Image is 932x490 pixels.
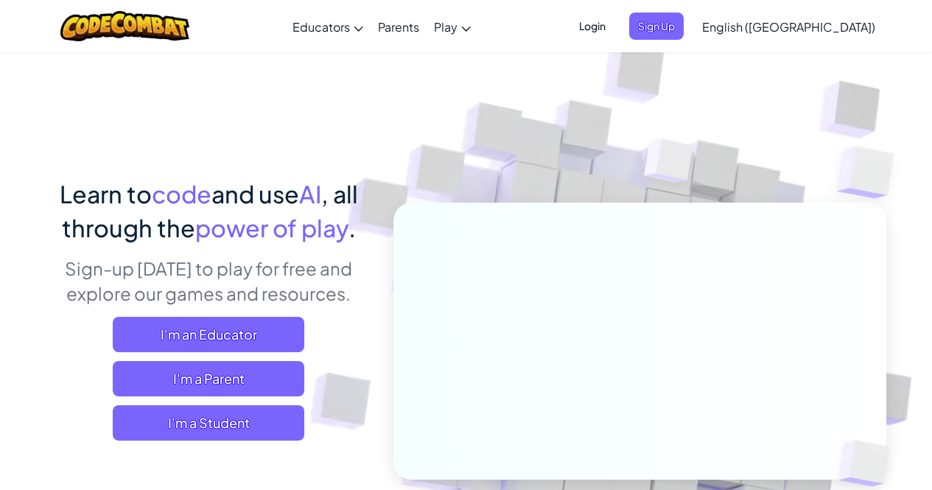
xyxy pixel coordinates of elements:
img: Overlap cubes [616,110,722,220]
button: I'm a Student [113,405,304,441]
span: code [152,179,211,209]
a: English ([GEOGRAPHIC_DATA]) [695,7,883,46]
button: Sign Up [629,13,684,40]
span: Play [434,19,458,35]
span: English ([GEOGRAPHIC_DATA]) [702,19,875,35]
span: Educators [292,19,350,35]
span: and use [211,179,299,209]
span: Learn to [60,179,152,209]
p: Sign-up [DATE] to play for free and explore our games and resources. [46,256,371,306]
span: AI [299,179,321,209]
img: CodeCombat logo [60,11,189,41]
a: I'm an Educator [113,317,304,352]
a: Educators [285,7,371,46]
button: Login [570,13,614,40]
a: Play [427,7,478,46]
a: Parents [371,7,427,46]
span: power of play [195,213,348,242]
span: . [348,213,356,242]
a: I'm a Parent [113,361,304,396]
